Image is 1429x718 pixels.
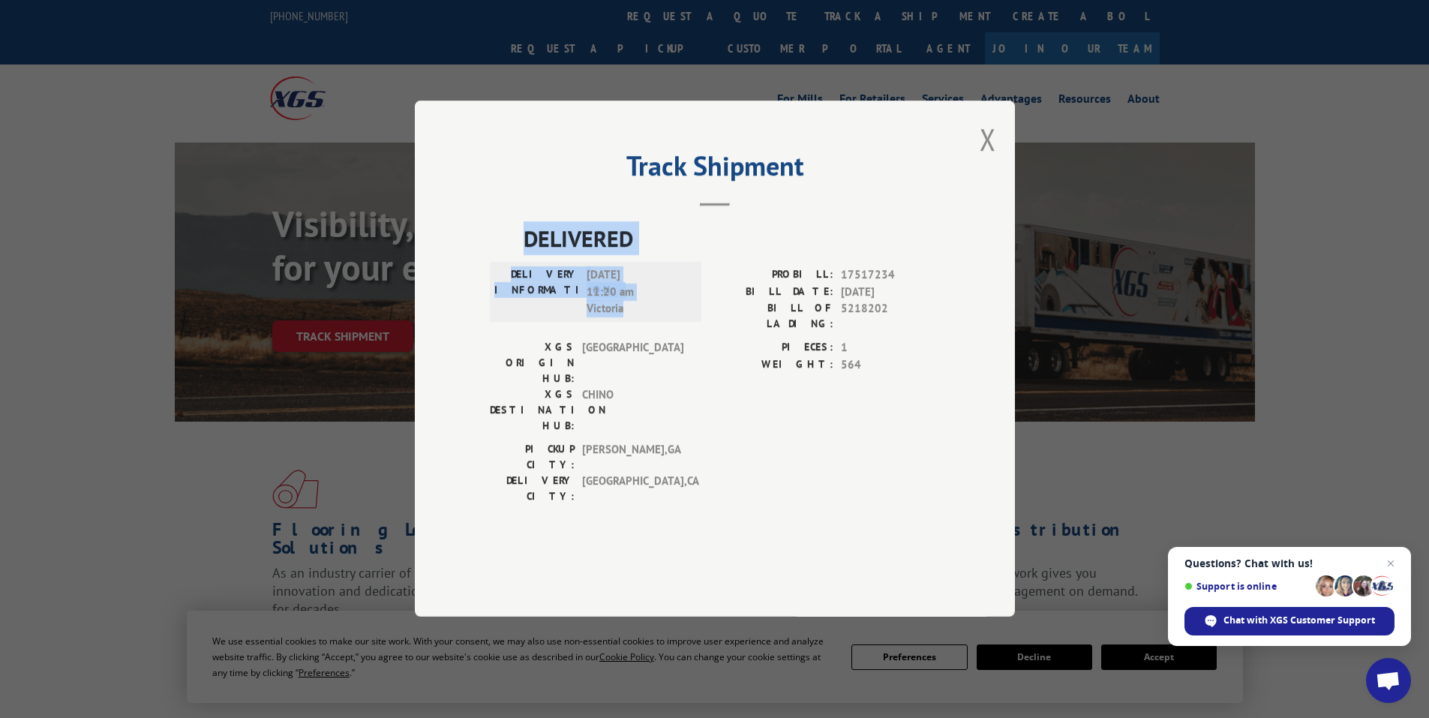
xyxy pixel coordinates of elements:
[715,284,833,301] label: BILL DATE:
[582,340,683,387] span: [GEOGRAPHIC_DATA]
[490,387,575,434] label: XGS DESTINATION HUB:
[1382,554,1400,572] span: Close chat
[1184,581,1310,592] span: Support is online
[980,119,996,159] button: Close modal
[1184,557,1394,569] span: Questions? Chat with us!
[841,284,940,301] span: [DATE]
[715,301,833,332] label: BILL OF LADING:
[841,356,940,374] span: 564
[715,356,833,374] label: WEIGHT:
[841,340,940,357] span: 1
[1366,658,1411,703] div: Open chat
[715,267,833,284] label: PROBILL:
[582,442,683,473] span: [PERSON_NAME] , GA
[490,473,575,505] label: DELIVERY CITY:
[587,267,688,318] span: [DATE] 11:20 am Victoria
[490,442,575,473] label: PICKUP CITY:
[1223,614,1375,627] span: Chat with XGS Customer Support
[582,387,683,434] span: CHINO
[490,340,575,387] label: XGS ORIGIN HUB:
[841,301,940,332] span: 5218202
[524,222,940,256] span: DELIVERED
[490,155,940,184] h2: Track Shipment
[494,267,579,318] label: DELIVERY INFORMATION:
[582,473,683,505] span: [GEOGRAPHIC_DATA] , CA
[1184,607,1394,635] div: Chat with XGS Customer Support
[715,340,833,357] label: PIECES:
[841,267,940,284] span: 17517234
